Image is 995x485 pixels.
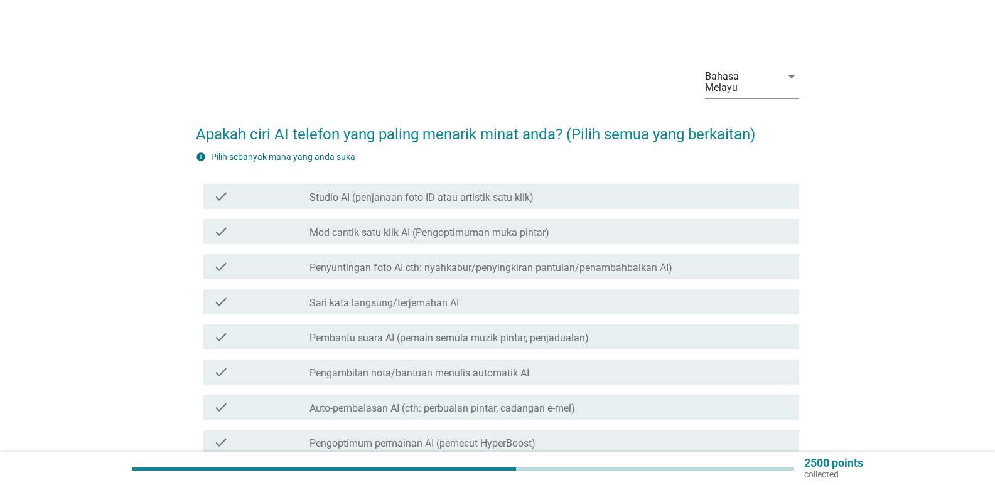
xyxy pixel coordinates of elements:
i: check [213,189,229,204]
label: Penyuntingan foto AI cth: nyahkabur/penyingkiran pantulan/penambahbaikan AI) [309,262,672,274]
i: info [196,152,206,162]
i: check [213,365,229,380]
i: check [213,329,229,344]
label: Studio AI (penjanaan foto ID atau artistik satu klik) [309,191,534,204]
h2: Apakah ciri AI telefon yang paling menarik minat anda? (Pilih semua yang berkaitan) [196,110,799,146]
label: Pilih sebanyak mana yang anda suka [211,152,355,162]
p: 2500 points [804,457,863,469]
i: check [213,259,229,274]
label: Pengoptimum permainan AI (pemecut HyperBoost) [309,437,535,450]
label: Auto-pembalasan AI (cth: perbualan pintar, cadangan e-mel) [309,402,575,415]
label: Pengambilan nota/bantuan menulis automatik AI [309,367,529,380]
i: check [213,294,229,309]
label: Sari kata langsung/terjemahan AI [309,297,459,309]
i: arrow_drop_down [784,69,799,84]
div: Bahasa Melayu [705,71,774,93]
label: Pembantu suara AI (pemain semula muzik pintar, penjadualan) [309,332,589,344]
i: check [213,435,229,450]
i: check [213,224,229,239]
label: Mod cantik satu klik AI (Pengoptimuman muka pintar) [309,227,549,239]
i: check [213,400,229,415]
p: collected [804,469,863,480]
